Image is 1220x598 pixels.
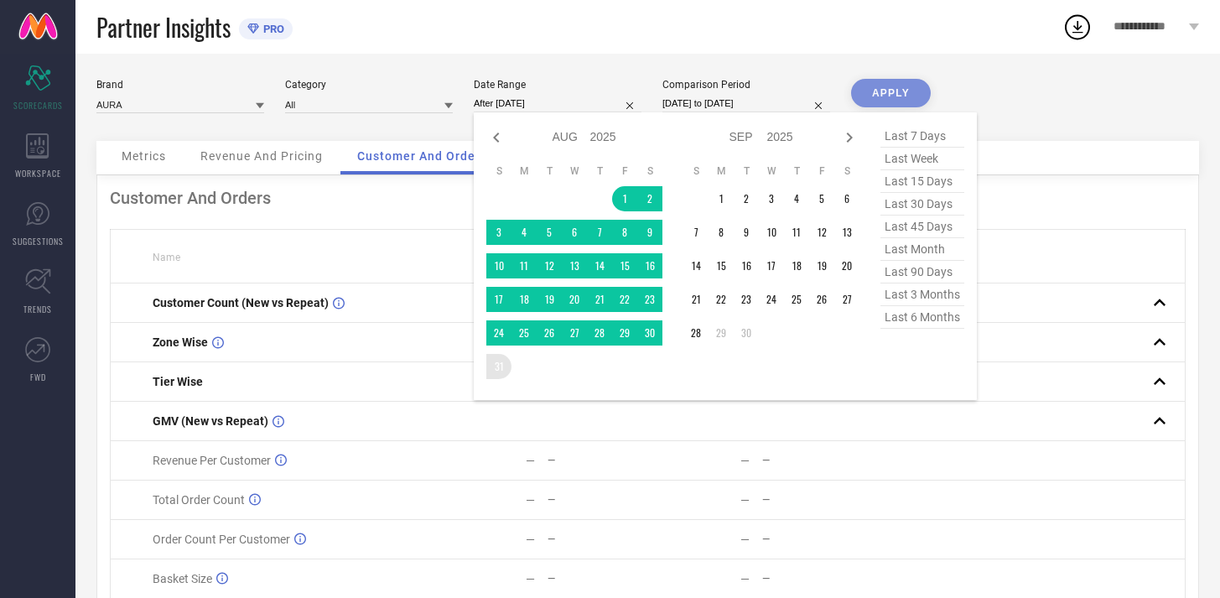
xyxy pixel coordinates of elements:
th: Monday [709,164,734,178]
td: Sat Sep 13 2025 [834,220,859,245]
span: last week [880,148,964,170]
span: Metrics [122,149,166,163]
td: Sun Sep 21 2025 [683,287,709,312]
th: Tuesday [537,164,562,178]
span: SCORECARDS [13,99,63,112]
td: Wed Sep 10 2025 [759,220,784,245]
td: Tue Aug 12 2025 [537,253,562,278]
td: Wed Aug 27 2025 [562,320,587,346]
td: Mon Sep 08 2025 [709,220,734,245]
span: Customer And Orders [357,149,487,163]
div: — [548,455,647,466]
td: Fri Aug 15 2025 [612,253,637,278]
th: Tuesday [734,164,759,178]
th: Saturday [834,164,859,178]
div: — [548,494,647,506]
div: — [740,493,750,507]
td: Fri Aug 22 2025 [612,287,637,312]
span: TRENDS [23,303,52,315]
td: Mon Sep 01 2025 [709,186,734,211]
span: last 6 months [880,306,964,329]
span: Tier Wise [153,375,203,388]
div: — [762,494,862,506]
th: Friday [809,164,834,178]
th: Saturday [637,164,662,178]
td: Thu Aug 14 2025 [587,253,612,278]
td: Thu Aug 07 2025 [587,220,612,245]
td: Sat Sep 06 2025 [834,186,859,211]
div: Comparison Period [662,79,830,91]
td: Thu Sep 11 2025 [784,220,809,245]
span: Basket Size [153,572,212,585]
td: Mon Aug 18 2025 [511,287,537,312]
span: Name [153,252,180,263]
td: Sun Aug 24 2025 [486,320,511,346]
td: Tue Aug 26 2025 [537,320,562,346]
th: Monday [511,164,537,178]
span: SUGGESTIONS [13,235,64,247]
td: Fri Sep 19 2025 [809,253,834,278]
td: Thu Aug 28 2025 [587,320,612,346]
td: Sun Sep 14 2025 [683,253,709,278]
td: Tue Sep 16 2025 [734,253,759,278]
th: Sunday [683,164,709,178]
span: Zone Wise [153,335,208,349]
td: Mon Aug 11 2025 [511,253,537,278]
input: Select comparison period [662,95,830,112]
span: last 15 days [880,170,964,193]
td: Wed Sep 03 2025 [759,186,784,211]
td: Fri Aug 29 2025 [612,320,637,346]
td: Thu Sep 25 2025 [784,287,809,312]
td: Tue Sep 23 2025 [734,287,759,312]
td: Sun Sep 28 2025 [683,320,709,346]
div: — [740,454,750,467]
td: Fri Aug 08 2025 [612,220,637,245]
td: Sat Aug 02 2025 [637,186,662,211]
td: Mon Sep 29 2025 [709,320,734,346]
td: Thu Sep 18 2025 [784,253,809,278]
span: last month [880,238,964,261]
td: Mon Aug 25 2025 [511,320,537,346]
div: — [762,455,862,466]
div: — [762,533,862,545]
div: Next month [839,127,859,148]
div: Date Range [474,79,641,91]
td: Tue Sep 02 2025 [734,186,759,211]
td: Wed Aug 06 2025 [562,220,587,245]
div: Open download list [1062,12,1093,42]
td: Fri Sep 12 2025 [809,220,834,245]
td: Tue Aug 05 2025 [537,220,562,245]
div: Category [285,79,453,91]
td: Mon Aug 04 2025 [511,220,537,245]
span: Revenue And Pricing [200,149,323,163]
td: Tue Sep 09 2025 [734,220,759,245]
span: Order Count Per Customer [153,533,290,546]
td: Fri Sep 26 2025 [809,287,834,312]
td: Mon Sep 22 2025 [709,287,734,312]
td: Thu Aug 21 2025 [587,287,612,312]
div: Brand [96,79,264,91]
td: Sat Sep 20 2025 [834,253,859,278]
td: Mon Sep 15 2025 [709,253,734,278]
td: Tue Aug 19 2025 [537,287,562,312]
td: Sat Sep 27 2025 [834,287,859,312]
td: Sat Aug 30 2025 [637,320,662,346]
td: Wed Aug 20 2025 [562,287,587,312]
td: Sun Sep 07 2025 [683,220,709,245]
th: Sunday [486,164,511,178]
td: Sat Aug 09 2025 [637,220,662,245]
span: Revenue Per Customer [153,454,271,467]
td: Wed Sep 17 2025 [759,253,784,278]
div: — [548,533,647,545]
td: Fri Sep 05 2025 [809,186,834,211]
input: Select date range [474,95,641,112]
td: Sun Aug 17 2025 [486,287,511,312]
td: Sat Aug 23 2025 [637,287,662,312]
span: Partner Insights [96,10,231,44]
span: WORKSPACE [15,167,61,179]
div: — [740,572,750,585]
td: Sun Aug 03 2025 [486,220,511,245]
td: Sat Aug 16 2025 [637,253,662,278]
span: last 90 days [880,261,964,283]
div: — [548,573,647,585]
